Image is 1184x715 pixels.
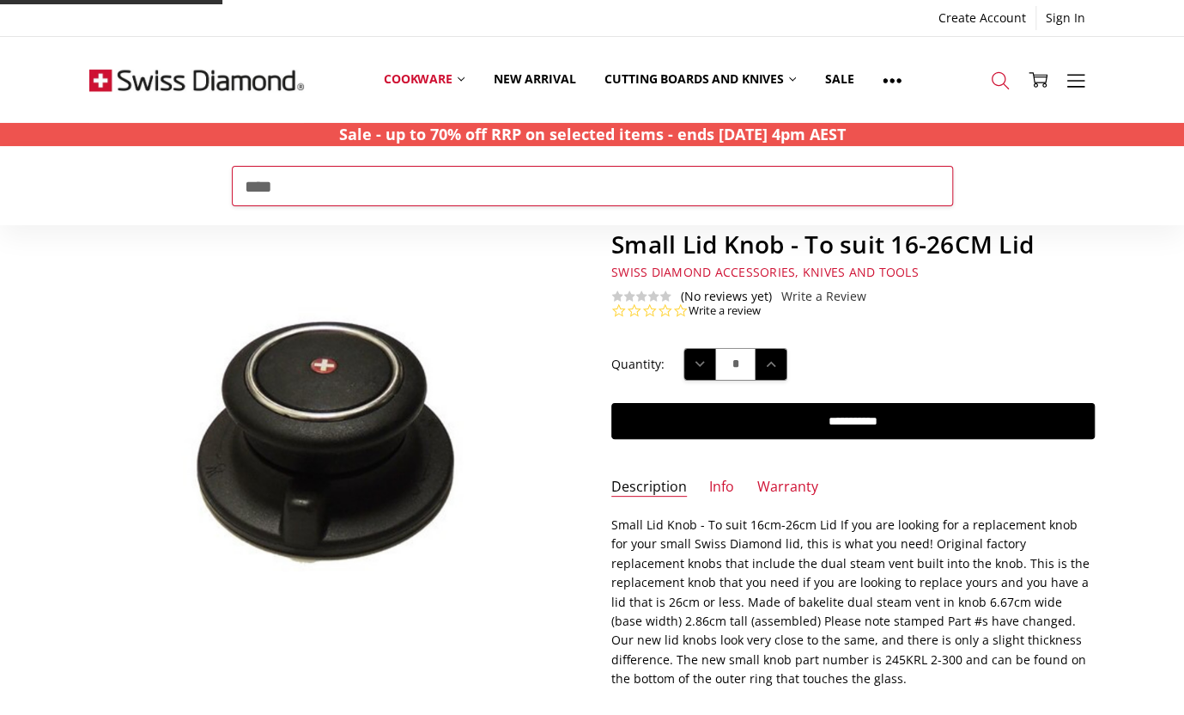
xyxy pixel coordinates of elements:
[681,290,772,303] span: (No reviews yet)
[611,478,687,498] a: Description
[1036,6,1095,30] a: Sign In
[781,290,866,303] a: Write a Review
[89,37,304,123] img: Free Shipping On Every Order
[929,6,1035,30] a: Create Account
[611,355,665,374] label: Quantity:
[811,41,868,118] a: Sale
[369,41,479,118] a: Cookware
[611,264,919,280] span: Swiss Diamond Accessories, Knives and Tools
[590,41,811,118] a: Cutting boards and knives
[757,478,818,498] a: Warranty
[479,41,590,118] a: New arrival
[611,229,1095,260] h1: Small Lid Knob - To suit 16-26CM Lid
[709,478,734,498] a: Info
[689,303,761,319] a: Write a review
[339,124,846,144] strong: Sale - up to 70% off RRP on selected items - ends [DATE] 4pm AEST
[611,516,1095,689] p: Small Lid Knob - To suit 16cm-26cm Lid If you are looking for a replacement knob for your small S...
[868,41,916,119] a: Show All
